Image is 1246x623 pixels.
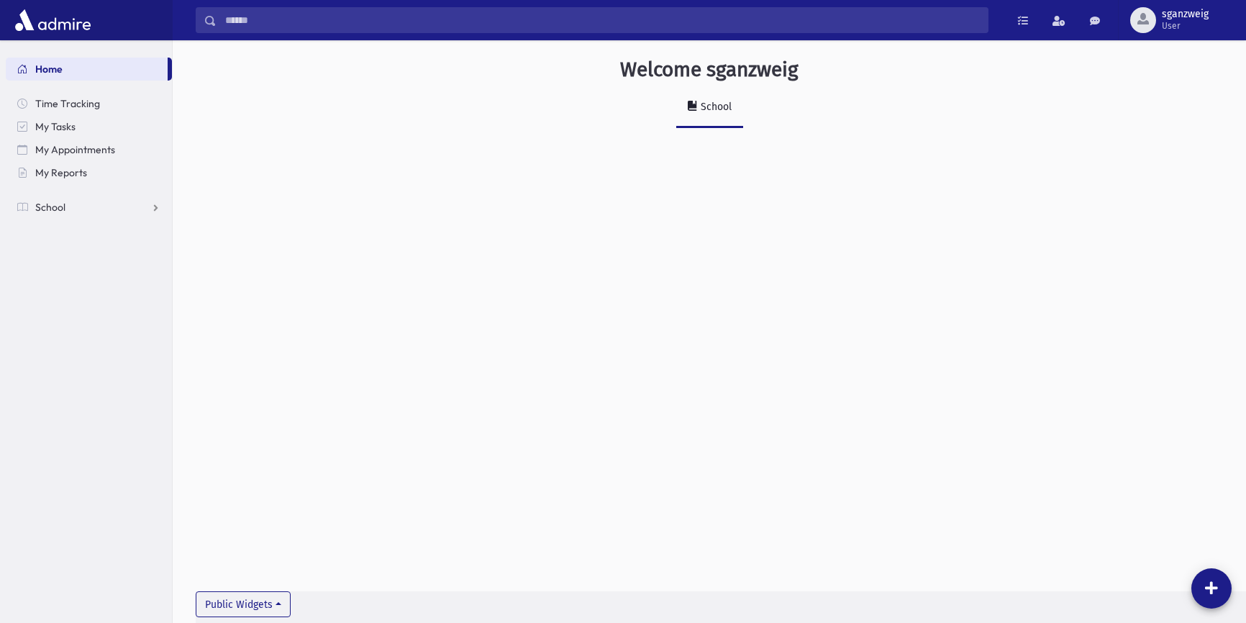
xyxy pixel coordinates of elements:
a: My Reports [6,161,172,184]
span: My Tasks [35,120,76,133]
input: Search [217,7,988,33]
button: Public Widgets [196,591,291,617]
a: School [6,196,172,219]
a: My Tasks [6,115,172,138]
span: Home [35,63,63,76]
img: AdmirePro [12,6,94,35]
span: User [1162,20,1209,32]
h3: Welcome sganzweig [620,58,799,82]
span: Time Tracking [35,97,100,110]
span: sganzweig [1162,9,1209,20]
a: School [676,88,743,128]
span: My Appointments [35,143,115,156]
a: My Appointments [6,138,172,161]
div: School [698,101,732,113]
span: My Reports [35,166,87,179]
span: School [35,201,65,214]
a: Time Tracking [6,92,172,115]
a: Home [6,58,168,81]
